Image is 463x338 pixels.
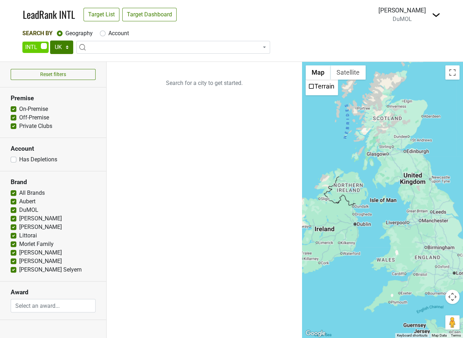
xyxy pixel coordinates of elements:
[11,289,96,296] h3: Award
[11,95,96,102] h3: Premise
[432,333,447,338] button: Map Data
[314,82,334,90] label: Terrain
[22,30,53,37] span: Search By
[11,145,96,152] h3: Account
[19,122,52,130] label: Private Clubs
[108,29,129,38] label: Account
[23,7,75,22] a: LeadRank INTL
[19,197,36,206] label: Aubert
[11,299,96,312] input: Select an award...
[19,189,45,197] label: All Brands
[304,329,327,338] img: Google
[445,290,459,304] button: Map camera controls
[393,16,412,22] span: DuMOL
[306,65,330,80] button: Show street map
[306,80,338,95] ul: Show street map
[19,248,62,257] label: [PERSON_NAME]
[65,29,93,38] label: Geography
[432,11,440,19] img: Dropdown Menu
[304,329,327,338] a: Open this area in Google Maps (opens a new window)
[19,105,48,113] label: On-Premise
[19,257,62,265] label: [PERSON_NAME]
[19,240,54,248] label: Morlet Family
[11,69,96,80] button: Reset filters
[397,333,427,338] button: Keyboard shortcuts
[122,8,177,21] a: Target Dashboard
[378,6,426,15] div: [PERSON_NAME]
[107,62,302,104] p: Search for a city to get started.
[84,8,119,21] a: Target List
[19,113,49,122] label: Off-Premise
[19,231,37,240] label: Littorai
[330,65,366,80] button: Show satellite imagery
[19,206,38,214] label: DuMOL
[19,214,62,223] label: [PERSON_NAME]
[451,333,461,337] a: Terms (opens in new tab)
[19,155,57,164] label: Has Depletions
[445,65,459,80] button: Toggle fullscreen view
[306,80,337,95] li: Terrain
[19,265,82,274] label: [PERSON_NAME] Selyem
[19,223,62,231] label: [PERSON_NAME]
[11,178,96,186] h3: Brand
[445,315,459,329] button: Drag Pegman onto the map to open Street View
